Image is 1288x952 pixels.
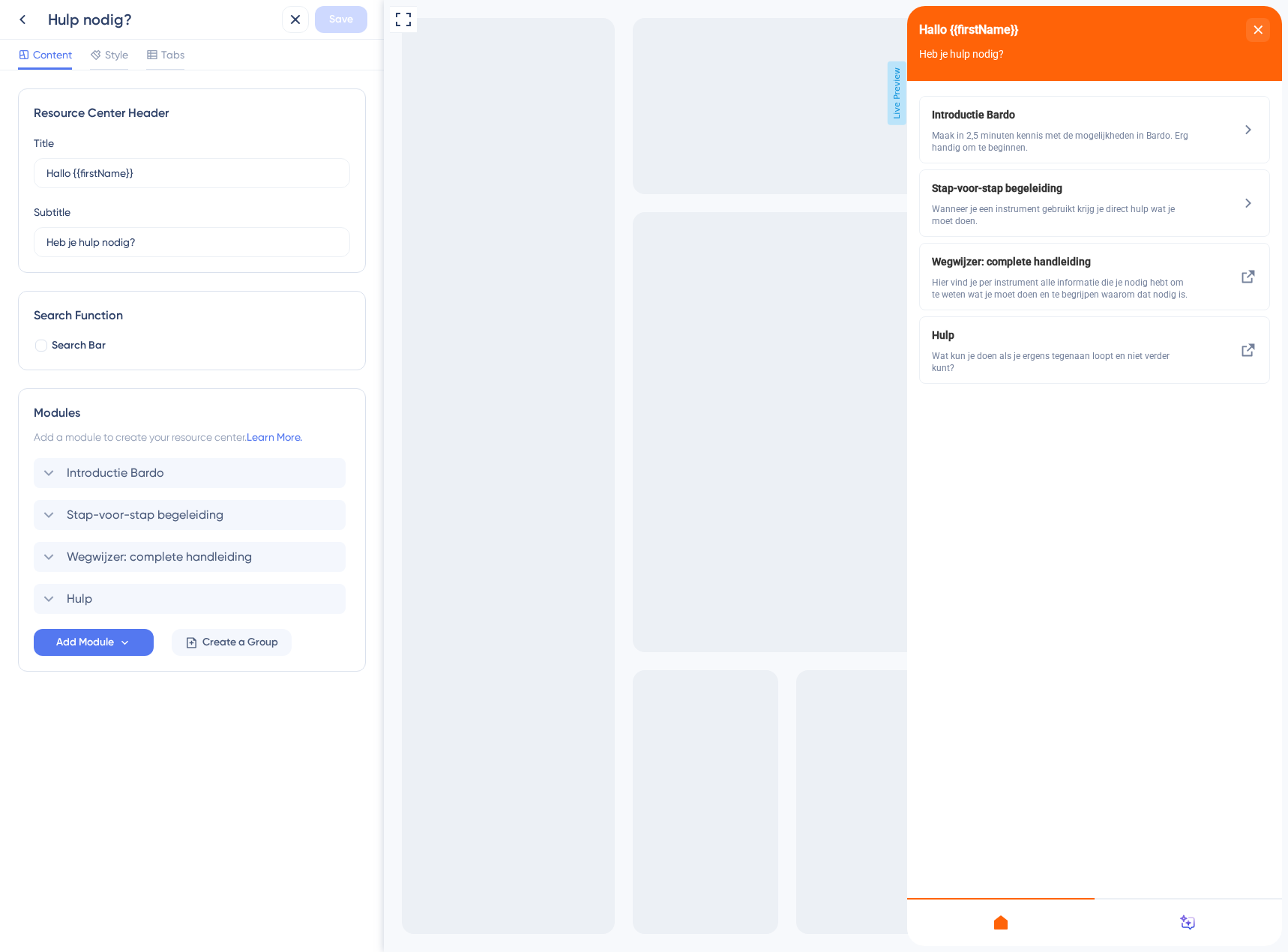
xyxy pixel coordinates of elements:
[315,6,367,33] button: Save
[34,431,247,443] span: Add a module to create your resource center.
[25,271,285,295] span: Hier vind je per instrument alle informatie die je nodig hebt om te weten wat je moet doen en te ...
[34,542,350,572] div: Wegwijzer: complete handleiding
[34,134,54,152] div: Title
[34,584,350,614] div: Hulp
[67,506,223,524] span: Stap-voor-stap begeleiding
[504,61,523,125] span: Live Preview
[67,590,92,608] span: Hulp
[34,203,70,221] div: Subtitle
[34,629,154,656] button: Add Module
[25,197,285,221] span: Wanneer je een instrument gebruikt krijg je direct hulp wat je moet doen.
[25,100,285,118] span: Introductie Bardo
[103,7,107,19] div: 3
[105,46,128,64] span: Style
[25,247,285,265] span: Wegwijzer: complete handleiding
[34,104,350,122] div: Resource Center Header
[247,431,302,443] a: Learn More.
[34,404,350,422] div: Modules
[48,9,276,30] div: Hulp nodig?
[12,42,97,54] span: Heb je hulp nodig?
[12,13,111,35] span: Hallo {{firstName}}
[161,46,184,64] span: Tabs
[25,100,285,148] div: Introductie Bardo
[46,234,337,250] input: Description
[172,629,292,656] button: Create a Group
[25,124,285,148] span: Maak in 2,5 minuten kennis met de mogelijkheden in Bardo. Erg handig om te beginnen.
[34,307,350,325] div: Search Function
[12,4,92,22] span: Wijs me de weg
[34,500,350,530] div: Stap-voor-stap begeleiding
[202,633,278,651] span: Create a Group
[56,633,114,651] span: Add Module
[25,173,261,191] span: Stap-voor-stap begeleiding
[34,458,350,488] div: Introductie Bardo
[67,548,252,566] span: Wegwijzer: complete handleiding
[46,165,337,181] input: Title
[33,46,72,64] span: Content
[339,12,363,36] div: close resource center
[67,464,164,482] span: Introductie Bardo
[329,10,353,28] span: Save
[25,344,285,368] span: Wat kun je doen als je ergens tegenaan loopt en niet verder kunt?
[25,173,285,221] div: Stap-voor-stap begeleiding
[52,337,106,355] span: Search Bar
[25,247,285,295] div: Wegwijzer: complete handleiding
[25,320,285,338] span: Hulp
[25,320,285,368] div: Hulp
